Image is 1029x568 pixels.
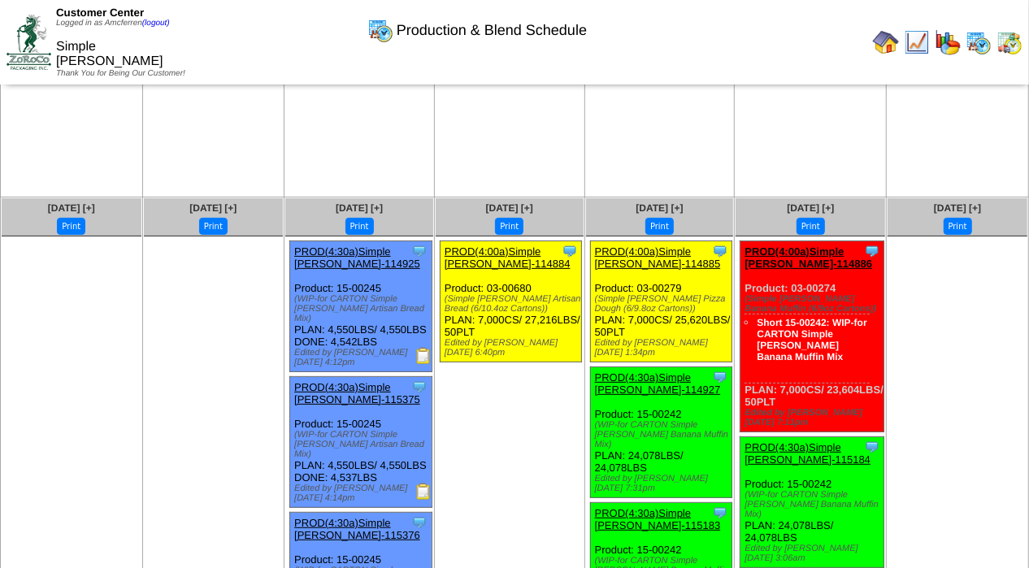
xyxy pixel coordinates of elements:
img: calendarprod.gif [966,29,992,55]
div: Product: 03-00279 PLAN: 7,000CS / 25,620LBS / 50PLT [590,241,732,362]
img: Production Report [415,483,432,500]
button: Print [797,218,825,235]
div: Product: 15-00242 PLAN: 24,078LBS / 24,078LBS [590,367,732,498]
div: Product: 15-00245 PLAN: 4,550LBS / 4,550LBS DONE: 4,537LBS [290,377,432,508]
div: (Simple [PERSON_NAME] Pizza Dough (6/9.8oz Cartons)) [595,294,732,314]
img: Tooltip [411,514,428,531]
span: Production & Blend Schedule [397,22,587,39]
a: Short 15-00242: WIP-for CARTON Simple [PERSON_NAME] Banana Muffin Mix [757,317,866,362]
button: Print [199,218,228,235]
img: Tooltip [864,439,880,455]
a: (logout) [142,19,170,28]
button: Print [345,218,374,235]
div: Edited by [PERSON_NAME] [DATE] 7:31pm [595,474,732,493]
img: Tooltip [411,243,428,259]
div: Product: 03-00274 PLAN: 7,000CS / 23,604LBS / 50PLT [740,241,884,432]
a: PROD(4:30a)Simple [PERSON_NAME]-114925 [294,245,420,270]
img: calendarinout.gif [996,29,1022,55]
a: [DATE] [+] [189,202,237,214]
button: Print [944,218,972,235]
img: ZoRoCo_Logo(Green%26Foil)%20jpg.webp [7,15,51,69]
a: [DATE] [+] [336,202,383,214]
a: PROD(4:30a)Simple [PERSON_NAME]-114927 [595,371,721,396]
button: Print [645,218,674,235]
button: Print [495,218,523,235]
a: [DATE] [+] [48,202,95,214]
a: PROD(4:30a)Simple [PERSON_NAME]-115184 [745,441,871,466]
img: home.gif [873,29,899,55]
a: PROD(4:00a)Simple [PERSON_NAME]-114885 [595,245,721,270]
a: [DATE] [+] [636,202,684,214]
img: calendarprod.gif [367,17,393,43]
div: (Simple [PERSON_NAME] Artisan Bread (6/10.4oz Cartons)) [445,294,581,314]
span: Customer Center [56,7,144,19]
img: Tooltip [411,379,428,395]
div: (Simple [PERSON_NAME] Banana Muffin (6/9oz Cartons)) [745,294,884,314]
a: PROD(4:30a)Simple [PERSON_NAME]-115376 [294,517,420,541]
span: Thank You for Being Our Customer! [56,69,185,78]
a: [DATE] [+] [787,202,834,214]
img: Production Report [415,348,432,364]
div: (WIP-for CARTON Simple [PERSON_NAME] Banana Muffin Mix) [745,490,884,519]
a: PROD(4:00a)Simple [PERSON_NAME]-114886 [745,245,872,270]
div: Edited by [PERSON_NAME] [DATE] 4:12pm [294,348,431,367]
span: Logged in as Amcferren [56,19,170,28]
button: Print [57,218,85,235]
div: Product: 15-00242 PLAN: 24,078LBS / 24,078LBS [740,437,884,568]
div: Edited by [PERSON_NAME] [DATE] 7:11pm [745,408,884,427]
a: PROD(4:00a)Simple [PERSON_NAME]-114884 [445,245,571,270]
img: Tooltip [562,243,578,259]
a: PROD(4:30a)Simple [PERSON_NAME]-115183 [595,507,721,531]
div: (WIP-for CARTON Simple [PERSON_NAME] Banana Muffin Mix) [595,420,732,449]
img: Tooltip [864,243,880,259]
img: line_graph.gif [904,29,930,55]
img: Tooltip [712,243,728,259]
img: Tooltip [712,505,728,521]
div: Edited by [PERSON_NAME] [DATE] 3:06am [745,544,884,563]
img: Tooltip [712,369,728,385]
div: Edited by [PERSON_NAME] [DATE] 6:40pm [445,338,581,358]
div: (WIP-for CARTON Simple [PERSON_NAME] Artisan Bread Mix) [294,294,431,323]
div: Product: 03-00680 PLAN: 7,000CS / 27,216LBS / 50PLT [440,241,581,362]
span: Simple [PERSON_NAME] [56,40,163,68]
a: [DATE] [+] [934,202,981,214]
div: (WIP-for CARTON Simple [PERSON_NAME] Artisan Bread Mix) [294,430,431,459]
a: [DATE] [+] [486,202,533,214]
a: PROD(4:30a)Simple [PERSON_NAME]-115375 [294,381,420,405]
div: Edited by [PERSON_NAME] [DATE] 1:34pm [595,338,732,358]
div: Edited by [PERSON_NAME] [DATE] 4:14pm [294,483,431,503]
div: Product: 15-00245 PLAN: 4,550LBS / 4,550LBS DONE: 4,542LBS [290,241,432,372]
img: graph.gif [935,29,961,55]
